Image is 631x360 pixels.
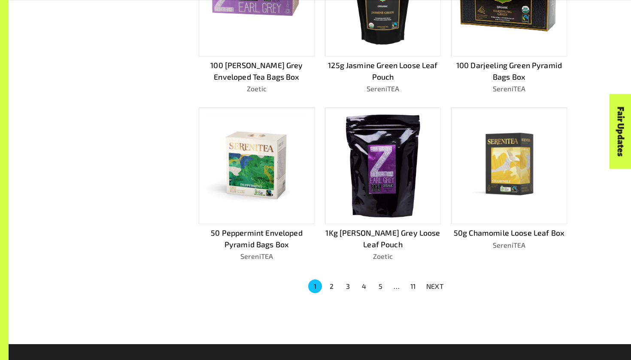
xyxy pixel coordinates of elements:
[199,108,315,261] a: 50 Peppermint Enveloped Pyramid Bags BoxSereniTEA
[325,84,441,94] p: SereniTEA
[341,279,355,293] button: Go to page 3
[199,227,315,250] p: 50 Peppermint Enveloped Pyramid Bags Box
[325,251,441,261] p: Zoetic
[406,279,420,293] button: Go to page 11
[307,279,449,294] nav: pagination navigation
[390,281,403,291] div: …
[451,60,567,83] p: 100 Darjeeling Green Pyramid Bags Box
[451,84,567,94] p: SereniTEA
[325,60,441,83] p: 125g Jasmine Green Loose Leaf Pouch
[199,84,315,94] p: Zoetic
[325,279,338,293] button: Go to page 2
[357,279,371,293] button: Go to page 4
[426,281,443,291] p: NEXT
[451,240,567,250] p: SereniTEA
[199,60,315,83] p: 100 [PERSON_NAME] Grey Enveloped Tea Bags Box
[199,251,315,261] p: SereniTEA
[325,227,441,250] p: 1Kg [PERSON_NAME] Grey Loose Leaf Pouch
[451,227,567,239] p: 50g Chamomile Loose Leaf Box
[421,279,449,294] button: NEXT
[325,108,441,261] a: 1Kg [PERSON_NAME] Grey Loose Leaf PouchZoetic
[373,279,387,293] button: Go to page 5
[308,279,322,293] button: page 1
[451,108,567,261] a: 50g Chamomile Loose Leaf BoxSereniTEA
